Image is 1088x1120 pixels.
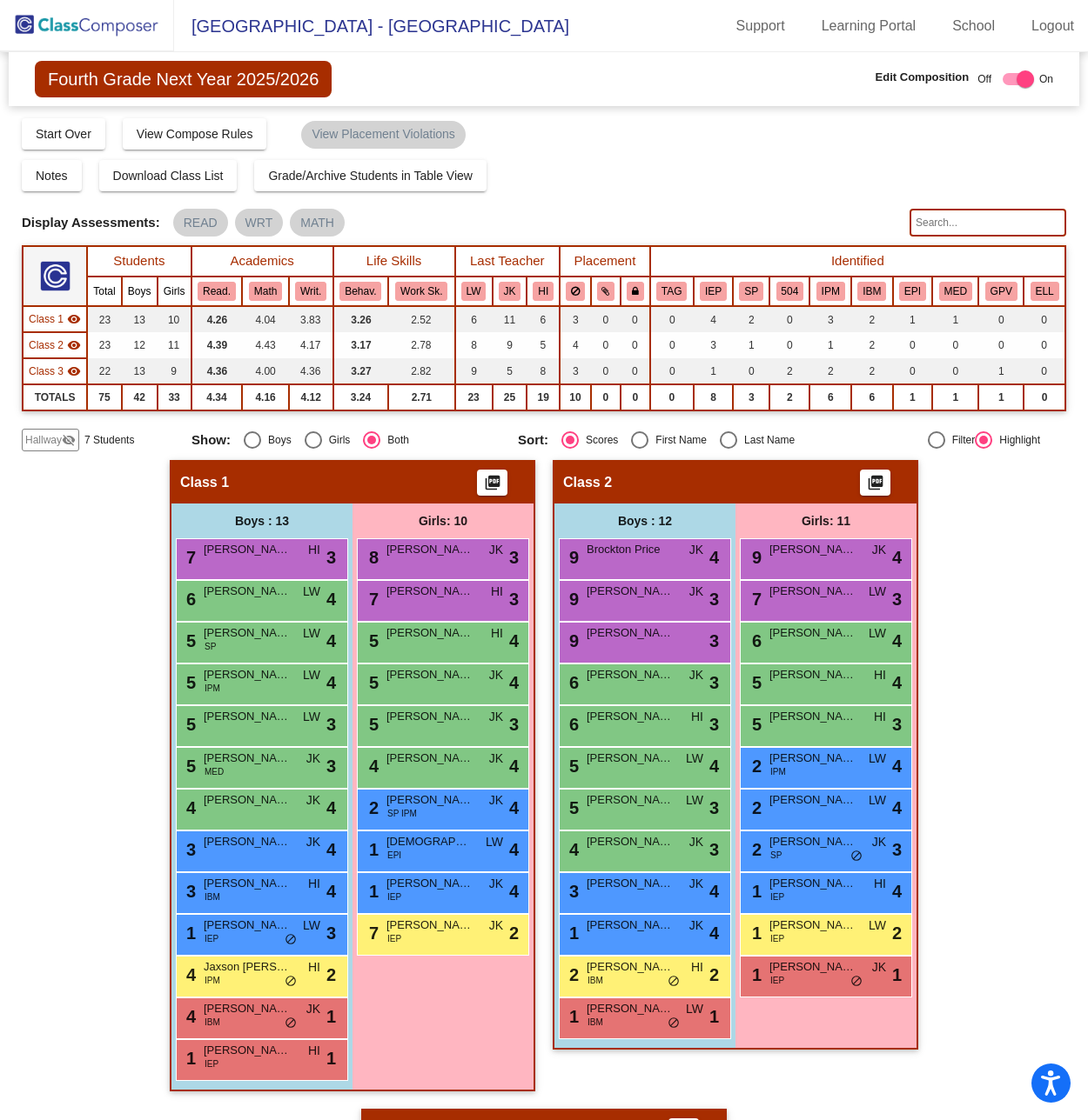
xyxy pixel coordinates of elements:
span: [PERSON_NAME] [204,541,291,558]
mat-icon: picture_as_pdf [865,474,886,498]
span: Notes [36,169,68,183]
span: 4 [892,753,902,779]
mat-chip: READ [173,209,228,237]
button: Work Sk. [395,282,447,301]
td: 5 [527,332,560,358]
td: 4.17 [289,332,333,358]
td: 75 [87,384,122,410]
span: 4 [509,628,519,654]
span: JK [689,666,703,684]
mat-icon: visibility [67,312,81,326]
div: Last Name [737,432,795,448]
span: 9 [565,590,579,609]
span: JK [306,750,320,768]
span: 6 [565,673,579,692]
mat-chip: WRT [235,209,284,237]
span: 7 [365,590,379,609]
div: Boys [261,432,292,448]
td: 0 [733,358,769,384]
td: 11 [158,332,191,358]
td: 0 [769,332,809,358]
td: Hidden teacher - No Class Name [23,332,87,358]
span: 9 [565,548,579,567]
span: [PERSON_NAME] [204,666,291,683]
td: 9 [493,332,527,358]
span: 7 Students [84,432,134,448]
td: 3 [809,306,851,332]
td: 10 [158,306,191,332]
div: First Name [648,432,707,448]
th: Individual Planning Meetings in Process for Academics [809,277,851,306]
span: Class 2 [563,474,612,491]
td: 13 [122,358,158,384]
th: Life Skills [333,246,455,277]
td: 3.17 [333,332,389,358]
th: English Language Learner [1024,277,1065,306]
th: Identified [650,246,1065,277]
button: Math [249,282,282,301]
mat-icon: visibility_off [62,433,76,447]
td: 0 [1024,332,1065,358]
td: 2 [769,384,809,410]
span: Fourth Grade Next Year 2025/2026 [35,61,332,97]
span: Hallway [25,432,62,448]
td: 0 [591,384,621,410]
td: 4.04 [242,306,288,332]
span: [PERSON_NAME] [386,583,473,600]
td: 4.43 [242,332,288,358]
th: Last Teacher [455,246,561,277]
div: Scores [579,432,618,448]
td: 2.52 [388,306,454,332]
span: 5 [182,631,196,650]
span: 5 [182,673,196,692]
td: 0 [621,384,649,410]
button: EPI [899,282,926,301]
span: 4 [326,586,336,612]
td: 5 [493,358,527,384]
input: Search... [910,209,1066,237]
td: 3 [694,332,733,358]
span: JK [489,541,503,559]
td: 19 [527,384,560,410]
span: 3 [326,544,336,570]
a: Logout [1017,12,1088,40]
span: 4 [892,670,902,696]
td: 2 [851,358,893,384]
span: HI [691,708,703,726]
span: [PERSON_NAME] [204,791,291,809]
button: Notes [22,160,82,191]
td: 3.26 [333,306,389,332]
td: 22 [87,358,122,384]
span: 5 [182,715,196,734]
button: Grade/Archive Students in Table View [254,160,487,191]
span: 3 [326,711,336,737]
td: 9 [455,358,493,384]
span: [PERSON_NAME] [386,541,473,558]
button: Download Class List [99,160,238,191]
td: 1 [893,384,932,410]
span: HI [874,708,886,726]
span: 3 [509,544,519,570]
td: 0 [621,332,649,358]
span: 9 [748,548,762,567]
span: [PERSON_NAME] [204,624,291,642]
td: 1 [978,358,1024,384]
td: 0 [591,358,621,384]
div: Boys : 13 [171,503,353,538]
span: LW [303,583,320,601]
td: 0 [650,358,694,384]
td: 0 [1024,358,1065,384]
th: Jacki Kirby [493,277,527,306]
th: Academics [191,246,333,277]
span: 4 [892,628,902,654]
button: JK [499,282,521,301]
span: LW [303,666,320,684]
th: Individualized Education Plan [694,277,733,306]
td: 6 [455,306,493,332]
th: Speech [733,277,769,306]
th: Major Medical [932,277,978,306]
span: [PERSON_NAME] [769,624,856,642]
button: HI [533,282,554,301]
span: Class 2 [29,337,64,353]
span: [PERSON_NAME] [386,624,473,642]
